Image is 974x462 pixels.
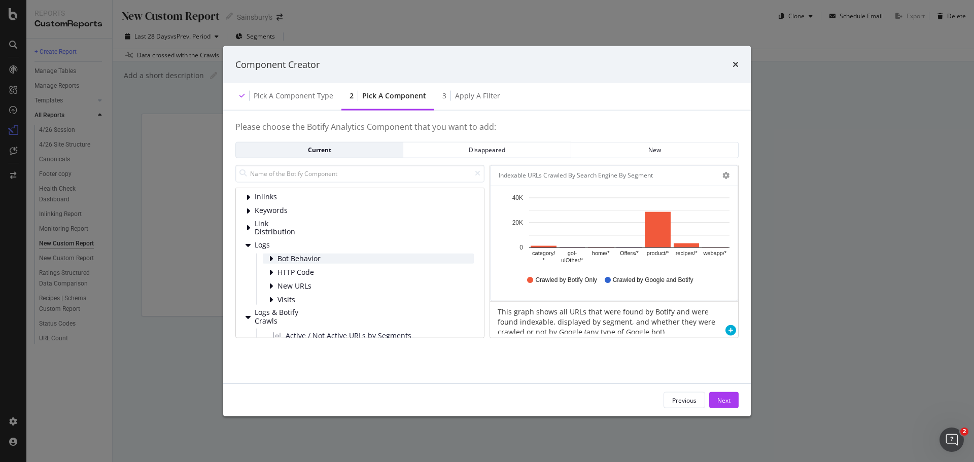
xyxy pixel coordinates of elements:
[512,194,523,201] text: 40K
[722,172,729,179] div: gear
[255,219,300,236] span: Link Distribution
[664,392,705,408] button: Previous
[703,250,727,256] text: webapp/*
[709,392,739,408] button: Next
[613,275,693,284] span: Crawled by Google and Botify
[255,308,300,325] span: Logs & Botify Crawls
[286,331,411,341] span: Active / Not Active URLs by Segments
[455,91,500,101] div: Apply a Filter
[255,179,300,188] span: HTTP Code
[244,146,395,154] div: Current
[255,193,300,201] span: Inlinks
[568,250,577,256] text: gol-
[519,244,523,251] text: 0
[235,141,403,158] button: Current
[535,275,597,284] span: Crawled by Botify Only
[255,206,300,215] span: Keywords
[620,250,639,256] text: Offers/*
[411,146,562,154] div: Disappeared
[672,396,697,404] div: Previous
[235,58,320,71] div: Component Creator
[561,257,583,263] text: uiOther/*
[717,396,730,404] div: Next
[362,91,426,101] div: Pick a Component
[647,250,670,256] text: product/*
[277,254,323,263] span: Bot Behavior
[255,240,300,249] span: Logs
[579,146,730,154] div: New
[960,428,968,436] span: 2
[733,58,739,71] div: times
[676,250,698,256] text: recipes/*
[277,281,323,290] span: New URLs
[499,194,729,266] svg: A chart.
[532,250,555,256] text: category/
[235,164,484,182] input: Name of the Botify Component
[254,91,333,101] div: Pick a Component type
[940,428,964,452] iframe: Intercom live chat
[277,295,323,304] span: Visits
[235,123,739,142] h4: Please choose the Botify Analytics Component that you want to add:
[277,268,323,276] span: HTTP Code
[490,302,723,334] div: This graph shows all URLs that were found by Botify and were found indexable, displayed by segmen...
[571,141,739,158] button: New
[403,141,571,158] button: Disappeared
[592,250,610,256] text: home/*
[499,170,653,181] div: Indexable URLs Crawled By Search Engine By Segment
[442,91,446,101] div: 3
[350,91,354,101] div: 2
[223,46,751,416] div: modal
[512,219,523,226] text: 20K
